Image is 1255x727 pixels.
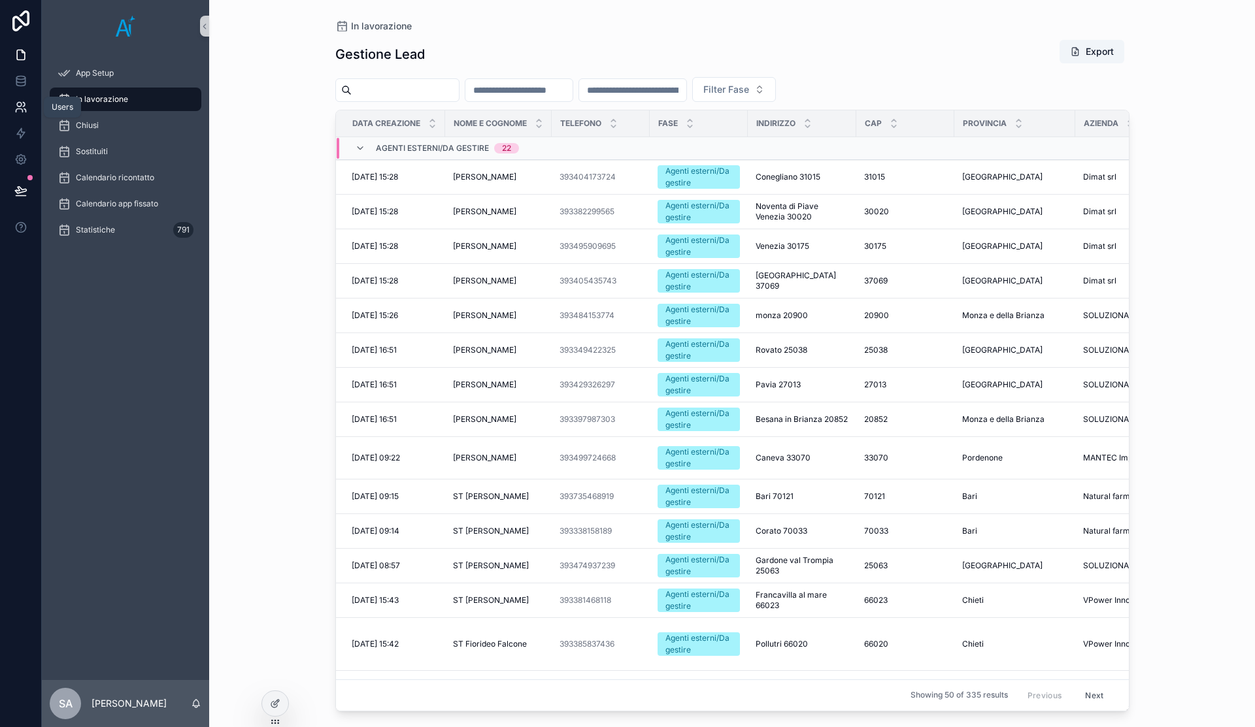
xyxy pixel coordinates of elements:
a: [GEOGRAPHIC_DATA] [962,206,1067,217]
span: SA [59,696,73,711]
span: ST [PERSON_NAME] [453,526,529,536]
div: Users [52,102,73,112]
a: Chieti [962,595,1067,606]
a: 20852 [864,414,946,425]
a: 393385837436 [560,639,614,649]
a: monza 20900 [756,310,848,321]
span: CAP [865,118,882,129]
a: Agenti esterni/Da gestire [658,408,740,431]
a: 393404173724 [560,172,642,182]
span: [GEOGRAPHIC_DATA] 37069 [756,270,848,291]
a: [DATE] 15:28 [352,241,437,251]
button: Export [1060,40,1124,63]
span: [PERSON_NAME] [453,414,516,425]
div: Agenti esterni/Da gestire [665,632,732,656]
a: Agenti esterni/Da gestire [658,632,740,656]
span: VPower Innovative Srl [1083,639,1165,649]
a: 393495909695 [560,241,642,251]
a: SOLUZIONANDO SRL [1083,380,1203,390]
span: Rovato 25038 [756,345,807,355]
span: [DATE] 15:28 [352,206,398,217]
a: [DATE] 15:26 [352,310,437,321]
a: Agenti esterni/Da gestire [658,234,740,258]
a: Natural farm srl [1083,491,1203,502]
a: 31015 [864,172,946,182]
span: [GEOGRAPHIC_DATA] [962,560,1043,571]
a: 393405435743 [560,276,616,286]
a: 20900 [864,310,946,321]
a: [GEOGRAPHIC_DATA] [962,276,1067,286]
a: Statistiche791 [50,218,201,242]
a: [PERSON_NAME] [453,310,544,321]
a: MANTEC Impianti [1083,453,1203,463]
span: Data creazione [352,118,420,129]
a: Agenti esterni/Da gestire [658,373,740,396]
span: Pollutri 66020 [756,639,808,649]
span: VPower Innovative Srl [1083,595,1165,606]
a: Dimat srl [1083,172,1203,182]
img: App logo [116,16,135,37]
span: Noventa di Piave Venezia 30020 [756,201,848,222]
a: Corato 70033 [756,526,848,536]
a: Agenti esterni/Da gestire [658,554,740,577]
a: Chiusi [50,114,201,137]
a: Caneva 33070 [756,453,848,463]
a: 25063 [864,560,946,571]
a: [DATE] 08:57 [352,560,437,571]
span: Chieti [962,639,984,649]
a: Conegliano 31015 [756,172,848,182]
div: Agenti esterni/Da gestire [665,304,732,327]
a: [PERSON_NAME] [453,172,544,182]
a: [PERSON_NAME] [453,414,544,425]
span: 31015 [864,172,885,182]
span: [DATE] 15:28 [352,172,398,182]
a: Chieti [962,639,1067,649]
span: 33070 [864,453,888,463]
a: Rovato 25038 [756,345,848,355]
a: [DATE] 16:51 [352,345,437,355]
a: ST [PERSON_NAME] [453,595,544,606]
span: Bari [962,526,977,536]
div: Agenti esterni/Da gestire [665,165,732,189]
a: Agenti esterni/Da gestire [658,485,740,508]
a: [DATE] 15:28 [352,276,437,286]
a: Agenti esterni/Da gestire [658,165,740,189]
a: 393349422325 [560,345,616,355]
a: [DATE] 16:51 [352,380,437,390]
a: [DATE] 09:15 [352,491,437,502]
a: 393484153774 [560,310,642,321]
a: 25038 [864,345,946,355]
span: [DATE] 16:51 [352,414,397,425]
span: Telefono [560,118,601,129]
span: In lavorazione [351,20,412,33]
a: In lavorazione [50,88,201,111]
a: ST [PERSON_NAME] [453,491,544,502]
a: App Setup [50,61,201,85]
span: 20852 [864,414,888,425]
a: 393349422325 [560,345,642,355]
span: SOLUZIONANDO SRL [1083,414,1163,425]
span: Nome e Cognome [454,118,527,129]
a: 393382299565 [560,206,642,217]
span: Bari [962,491,977,502]
span: [GEOGRAPHIC_DATA] [962,345,1043,355]
span: SOLUZIONANDO SRL [1083,560,1163,571]
span: [PERSON_NAME] [453,276,516,286]
span: ST [PERSON_NAME] [453,595,529,606]
a: Agenti esterni/Da gestire [658,519,740,543]
a: 393499724668 [560,453,616,463]
a: [PERSON_NAME] [453,241,544,251]
p: [PERSON_NAME] [92,697,167,710]
span: Bari 70121 [756,491,794,502]
a: Bari [962,526,1067,536]
a: Dimat srl [1083,276,1203,286]
div: Agenti esterni/Da gestire [665,338,732,362]
a: 393381468118 [560,595,642,606]
a: 393338158189 [560,526,612,536]
a: Agenti esterni/Da gestire [658,446,740,470]
a: 70033 [864,526,946,536]
a: 393429326297 [560,380,642,390]
span: SOLUZIONANDO SRL [1083,310,1163,321]
span: [GEOGRAPHIC_DATA] [962,241,1043,251]
a: 393404173724 [560,172,616,182]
